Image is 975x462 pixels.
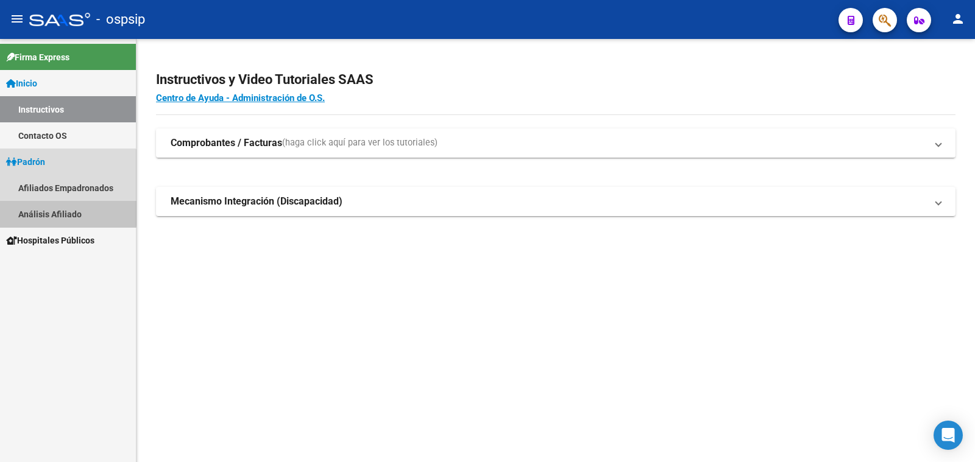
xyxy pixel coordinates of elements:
[951,12,965,26] mat-icon: person
[156,128,955,158] mat-expansion-panel-header: Comprobantes / Facturas(haga click aquí para ver los tutoriales)
[6,51,69,64] span: Firma Express
[171,195,342,208] strong: Mecanismo Integración (Discapacidad)
[282,136,438,150] span: (haga click aquí para ver los tutoriales)
[10,12,24,26] mat-icon: menu
[6,77,37,90] span: Inicio
[156,68,955,91] h2: Instructivos y Video Tutoriales SAAS
[171,136,282,150] strong: Comprobantes / Facturas
[934,421,963,450] div: Open Intercom Messenger
[156,93,325,103] a: Centro de Ayuda - Administración de O.S.
[156,187,955,216] mat-expansion-panel-header: Mecanismo Integración (Discapacidad)
[6,234,94,247] span: Hospitales Públicos
[96,6,145,33] span: - ospsip
[6,155,45,169] span: Padrón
